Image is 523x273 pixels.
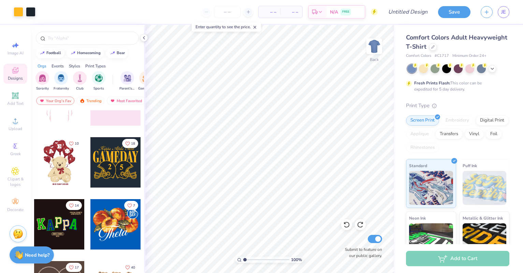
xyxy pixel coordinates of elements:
span: Comfort Colors [406,53,431,59]
div: Vinyl [465,129,484,139]
div: Digital Print [476,115,509,126]
div: Trending [76,97,105,105]
div: Enter quantity to see the price. [192,22,261,32]
span: Minimum Order: 24 + [452,53,486,59]
span: – – [285,9,298,16]
img: Neon Ink [409,223,453,257]
div: Most Favorited [107,97,145,105]
span: Clipart & logos [3,176,27,187]
img: trend_line.gif [40,51,45,55]
span: # C1717 [435,53,449,59]
div: Embroidery [441,115,474,126]
div: Your Org's Fav [36,97,74,105]
span: JE [501,8,506,16]
button: filter button [35,71,49,91]
span: Upload [9,126,22,131]
img: trend_line.gif [70,51,76,55]
button: Save [438,6,470,18]
div: filter for Game Day [138,71,154,91]
img: Metallic & Glitter Ink [463,223,507,257]
strong: Need help? [25,252,49,258]
input: Try "Alpha" [47,35,134,42]
div: homecoming [77,51,101,55]
img: Game Day Image [142,74,150,82]
div: filter for Fraternity [54,71,69,91]
div: This color can be expedited for 5 day delivery. [414,80,498,92]
img: trending.gif [79,98,85,103]
input: – – [214,6,241,18]
span: Club [76,86,84,91]
span: Puff Ink [463,162,477,169]
span: Neon Ink [409,214,426,222]
span: Comfort Colors Adult Heavyweight T-Shirt [406,33,507,51]
div: Print Type [406,102,509,110]
span: Greek [10,151,21,157]
img: most_fav.gif [39,98,45,103]
button: filter button [54,71,69,91]
img: Fraternity Image [57,74,65,82]
img: Sports Image [95,74,103,82]
button: filter button [73,71,87,91]
a: JE [498,6,509,18]
img: Standard [409,171,453,205]
span: Sports [93,86,104,91]
button: homecoming [67,48,104,58]
div: Print Types [85,63,106,69]
span: Decorate [7,207,24,212]
span: N/A [330,9,338,16]
strong: Fresh Prints Flash: [414,80,450,86]
span: Sorority [36,86,49,91]
div: filter for Parent's Weekend [119,71,135,91]
span: FREE [342,10,349,14]
img: Club Image [76,74,84,82]
div: Transfers [435,129,463,139]
div: filter for Club [73,71,87,91]
button: filter button [119,71,135,91]
span: Standard [409,162,427,169]
span: Fraternity [54,86,69,91]
img: Back [367,39,381,53]
div: Rhinestones [406,143,439,153]
button: filter button [92,71,105,91]
label: Submit to feature on our public gallery. [341,246,382,259]
button: football [36,48,64,58]
div: Applique [406,129,433,139]
span: Add Text [7,101,24,106]
input: Untitled Design [383,5,433,19]
div: bear [117,51,125,55]
span: Image AI [8,50,24,56]
span: Metallic & Glitter Ink [463,214,503,222]
span: – – [263,9,276,16]
img: trend_line.gif [110,51,115,55]
div: Back [370,57,379,63]
img: Parent's Weekend Image [124,74,131,82]
span: 100 % [291,257,302,263]
div: Screen Print [406,115,439,126]
img: most_fav.gif [110,98,115,103]
button: filter button [138,71,154,91]
div: Orgs [38,63,46,69]
span: Game Day [138,86,154,91]
img: Sorority Image [39,74,46,82]
div: football [46,51,61,55]
span: Designs [8,76,23,81]
div: Events [52,63,64,69]
div: filter for Sorority [35,71,49,91]
img: Puff Ink [463,171,507,205]
div: Foil [486,129,502,139]
span: Parent's Weekend [119,86,135,91]
button: bear [106,48,128,58]
div: filter for Sports [92,71,105,91]
div: Styles [69,63,80,69]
